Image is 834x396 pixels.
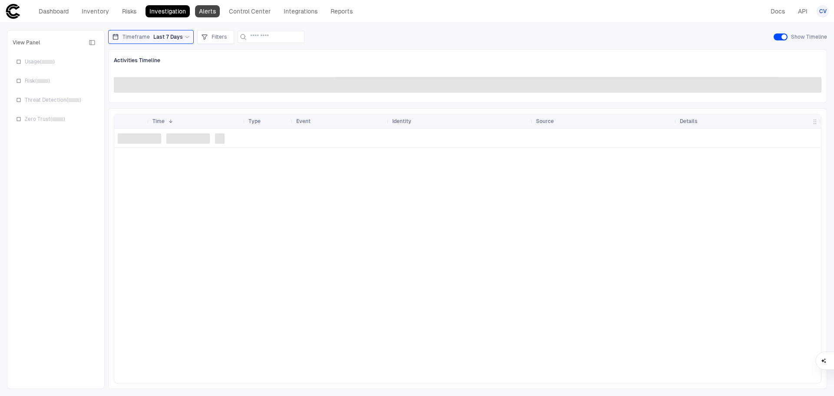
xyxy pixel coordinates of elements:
[118,5,140,17] a: Risks
[152,118,165,125] span: Time
[794,5,811,17] a: API
[327,5,357,17] a: Reports
[122,33,150,40] span: Timeframe
[114,57,160,64] span: Activities Timeline
[392,118,411,125] span: Identity
[791,33,827,40] span: Show Timeline
[280,5,321,17] a: Integrations
[680,118,698,125] span: Details
[212,33,227,40] span: Filters
[35,5,73,17] a: Dashboard
[296,118,311,125] span: Event
[25,58,55,65] span: Usage ( )
[536,118,554,125] span: Source
[25,116,65,123] span: Zero Trust ( )
[225,5,275,17] a: Control Center
[13,39,40,46] span: View Panel
[25,77,50,84] span: Risk ( )
[78,5,113,17] a: Inventory
[146,5,190,17] a: Investigation
[25,97,81,103] span: Threat Detection ( )
[819,8,827,15] span: CV
[153,33,183,40] span: Last 7 Days
[195,5,220,17] a: Alerts
[817,5,829,17] button: CV
[767,5,789,17] a: Docs
[248,118,261,125] span: Type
